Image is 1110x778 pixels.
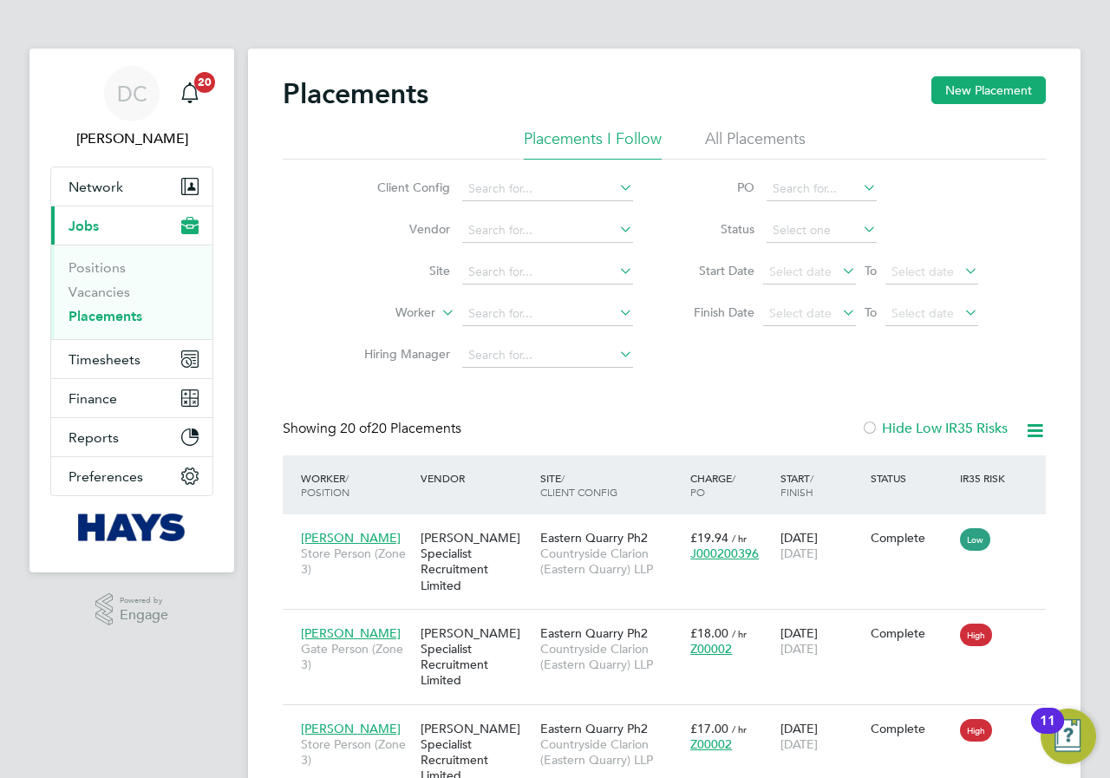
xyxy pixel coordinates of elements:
span: To [859,259,882,282]
a: 20 [173,66,207,121]
input: Search for... [767,177,877,201]
span: Eastern Quarry Ph2 [540,721,648,736]
label: Start Date [676,263,754,278]
label: Finish Date [676,304,754,320]
a: [PERSON_NAME]Store Person (Zone 3)[PERSON_NAME] Specialist Recruitment LimitedEastern Quarry Ph2C... [297,711,1046,726]
span: Danielle Croombs [50,128,213,149]
div: Status [866,462,957,494]
span: To [859,301,882,324]
label: PO [676,180,754,195]
button: New Placement [931,76,1046,104]
span: Reports [69,429,119,446]
div: [DATE] [776,521,866,570]
span: Eastern Quarry Ph2 [540,625,648,641]
button: Timesheets [51,340,212,378]
span: Finance [69,390,117,407]
img: hays-logo-retina.png [78,513,186,541]
span: Low [960,528,990,551]
div: Complete [871,530,952,546]
span: [DATE] [780,641,818,657]
input: Search for... [462,219,633,243]
span: [DATE] [780,736,818,752]
input: Search for... [462,260,633,284]
span: High [960,719,992,742]
span: [DATE] [780,546,818,561]
span: 20 of [340,420,371,437]
span: Store Person (Zone 3) [301,546,412,577]
span: Select date [769,264,832,279]
div: [PERSON_NAME] Specialist Recruitment Limited [416,617,536,697]
span: Store Person (Zone 3) [301,736,412,768]
span: DC [117,82,147,105]
span: Jobs [69,218,99,234]
label: Site [350,263,450,278]
a: Positions [69,259,126,276]
label: Worker [336,304,435,322]
span: 20 Placements [340,420,461,437]
span: Eastern Quarry Ph2 [540,530,648,546]
h2: Placements [283,76,428,111]
span: £19.94 [690,530,728,546]
span: / Position [301,471,349,499]
span: Countryside Clarion (Eastern Quarry) LLP [540,641,682,672]
span: J000200396 [690,546,759,561]
div: Charge [686,462,776,507]
a: Powered byEngage [95,593,169,626]
span: / PO [690,471,735,499]
div: Jobs [51,245,212,339]
span: Powered by [120,593,168,608]
span: / Finish [780,471,813,499]
span: Z00002 [690,736,732,752]
div: [PERSON_NAME] Specialist Recruitment Limited [416,521,536,602]
span: Preferences [69,468,143,485]
div: IR35 Risk [956,462,1015,494]
span: [PERSON_NAME] [301,721,401,736]
div: Vendor [416,462,536,494]
span: [PERSON_NAME] [301,625,401,641]
label: Client Config [350,180,450,195]
span: Select date [891,264,954,279]
div: Start [776,462,866,507]
label: Status [676,221,754,237]
input: Search for... [462,343,633,368]
span: Timesheets [69,351,140,368]
span: Countryside Clarion (Eastern Quarry) LLP [540,546,682,577]
button: Open Resource Center, 11 new notifications [1041,709,1096,764]
label: Hide Low IR35 Risks [861,420,1008,437]
button: Preferences [51,457,212,495]
button: Reports [51,418,212,456]
button: Finance [51,379,212,417]
a: Vacancies [69,284,130,300]
div: [DATE] [776,617,866,665]
div: Complete [871,721,952,736]
input: Search for... [462,302,633,326]
input: Search for... [462,177,633,201]
button: Jobs [51,206,212,245]
span: [PERSON_NAME] [301,530,401,546]
button: Network [51,167,212,206]
span: Countryside Clarion (Eastern Quarry) LLP [540,736,682,768]
li: All Placements [705,128,806,160]
span: High [960,624,992,646]
span: / hr [732,627,747,640]
span: Gate Person (Zone 3) [301,641,412,672]
nav: Main navigation [29,49,234,572]
a: [PERSON_NAME]Store Person (Zone 3)[PERSON_NAME] Specialist Recruitment LimitedEastern Quarry Ph2C... [297,520,1046,535]
span: Z00002 [690,641,732,657]
label: Vendor [350,221,450,237]
div: Site [536,462,686,507]
span: / Client Config [540,471,617,499]
input: Select one [767,219,877,243]
span: Network [69,179,123,195]
span: / hr [732,532,747,545]
div: [DATE] [776,712,866,761]
span: £18.00 [690,625,728,641]
div: Worker [297,462,416,507]
div: Complete [871,625,952,641]
span: / hr [732,722,747,736]
div: Showing [283,420,465,438]
label: Hiring Manager [350,346,450,362]
span: 20 [194,72,215,93]
li: Placements I Follow [524,128,662,160]
div: 11 [1040,721,1055,743]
